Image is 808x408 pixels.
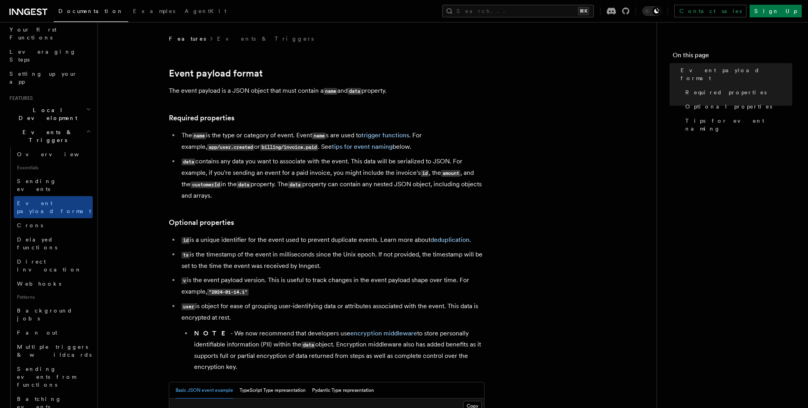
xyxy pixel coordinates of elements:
[179,275,484,298] li: is the event payload version. This is useful to track changes in the event payload shape over tim...
[642,6,661,16] button: Toggle dark mode
[14,255,93,277] a: Direct invocation
[133,8,175,14] span: Examples
[578,7,589,15] kbd: ⌘K
[6,45,93,67] a: Leveraging Steps
[169,112,234,124] a: Required properties
[6,22,93,45] a: Your first Functions
[181,159,195,165] code: data
[207,289,249,296] code: "2024-01-14.1"
[181,252,190,258] code: ts
[17,307,73,322] span: Background jobs
[681,66,792,82] span: Event payload format
[14,291,93,303] span: Patterns
[207,144,254,151] code: app/user.created
[673,51,792,63] h4: On this page
[17,258,82,273] span: Direct invocation
[682,85,792,99] a: Required properties
[17,222,43,228] span: Crons
[6,106,86,122] span: Local Development
[6,67,93,89] a: Setting up your app
[179,234,484,246] li: is a unique identifier for the event used to prevent duplicate events. Learn more about .
[14,277,93,291] a: Webhooks
[14,218,93,232] a: Crons
[185,8,226,14] span: AgentKit
[685,88,767,96] span: Required properties
[180,2,231,21] a: AgentKit
[312,382,374,399] button: Pydantic Type representation
[14,147,93,161] a: Overview
[260,144,318,151] code: billing/invoice.paid
[17,344,92,358] span: Multiple triggers & wildcards
[179,130,484,153] li: The is the type or category of event. Event s are used to . For example, or . See below.
[6,125,93,147] button: Events & Triggers
[14,161,93,174] span: Essentials
[301,342,315,348] code: data
[58,8,123,14] span: Documentation
[14,303,93,326] a: Background jobs
[685,103,772,110] span: Optional properties
[324,88,337,95] code: name
[17,366,76,388] span: Sending events from functions
[9,26,56,41] span: Your first Functions
[421,170,429,177] code: id
[685,117,792,133] span: Tips for event naming
[179,249,484,271] li: is the timestamp of the event in milliseconds since the Unix epoch. If not provided, the timestam...
[14,174,93,196] a: Sending events
[288,182,302,188] code: data
[17,200,91,214] span: Event payload format
[312,133,326,139] code: name
[348,88,361,95] code: data
[169,217,234,228] a: Optional properties
[237,182,251,188] code: data
[179,301,484,372] li: is object for ease of grouping user-identifying data or attributes associated with the event. Thi...
[192,133,206,139] code: name
[6,103,93,125] button: Local Development
[217,35,314,43] a: Events & Triggers
[169,68,263,79] a: Event payload format
[350,329,417,337] a: encryption middleware
[750,5,802,17] a: Sign Up
[17,236,57,251] span: Delayed functions
[17,178,56,192] span: Sending events
[192,328,484,372] li: - We now recommend that developers use to store personally identifiable information (PII) within ...
[361,131,409,139] a: trigger functions
[682,114,792,136] a: Tips for event naming
[17,329,57,336] span: Fan out
[14,326,93,340] a: Fan out
[9,71,77,85] span: Setting up your app
[194,329,230,337] strong: NOTE
[181,277,187,284] code: v
[128,2,180,21] a: Examples
[17,281,61,287] span: Webhooks
[181,303,195,310] code: user
[181,237,190,244] code: id
[239,382,306,399] button: TypeScript Type representation
[54,2,128,22] a: Documentation
[169,35,206,43] span: Features
[14,340,93,362] a: Multiple triggers & wildcards
[674,5,746,17] a: Contact sales
[179,156,484,201] li: contains any data you want to associate with the event. This data will be serialized to JSON. For...
[6,128,86,144] span: Events & Triggers
[441,170,460,177] code: amount
[6,95,33,101] span: Features
[430,236,469,243] a: deduplication
[169,85,484,97] p: The event payload is a JSON object that must contain a and property.
[176,382,233,399] button: Basic JSON event example
[9,49,76,63] span: Leveraging Steps
[14,362,93,392] a: Sending events from functions
[682,99,792,114] a: Optional properties
[332,143,393,150] a: tips for event naming
[191,182,221,188] code: customerId
[442,5,594,17] button: Search...⌘K
[14,232,93,255] a: Delayed functions
[14,196,93,218] a: Event payload format
[677,63,792,85] a: Event payload format
[17,151,98,157] span: Overview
